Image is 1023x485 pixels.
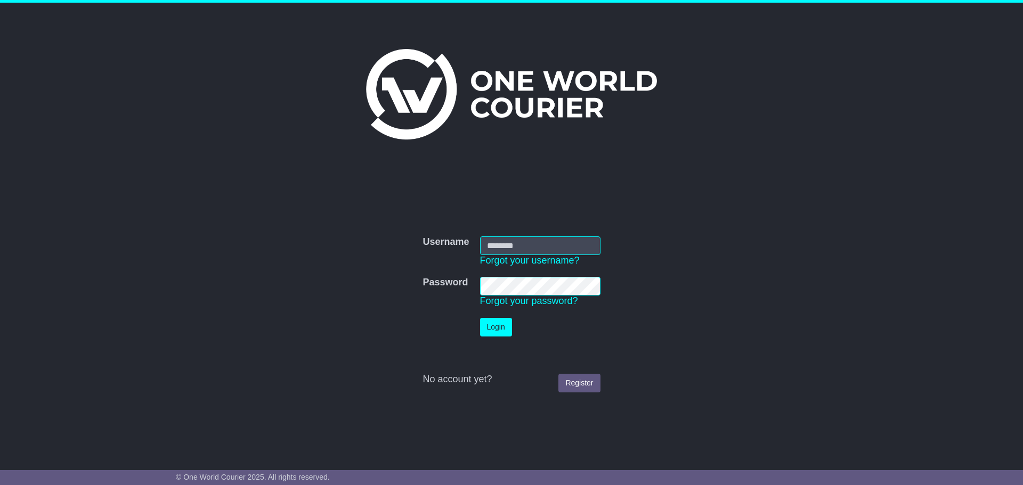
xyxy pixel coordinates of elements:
button: Login [480,318,512,336]
img: One World [366,49,657,139]
label: Username [423,236,469,248]
a: Register [558,374,600,392]
a: Forgot your password? [480,295,578,306]
div: No account yet? [423,374,600,385]
label: Password [423,277,468,289]
a: Forgot your username? [480,255,580,266]
span: © One World Courier 2025. All rights reserved. [176,473,330,481]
